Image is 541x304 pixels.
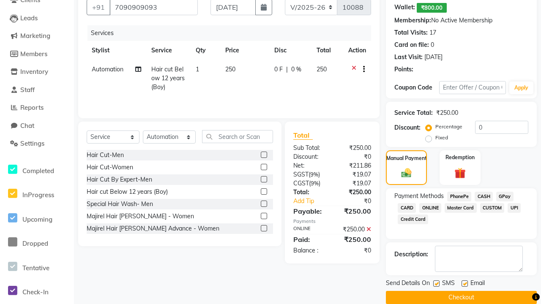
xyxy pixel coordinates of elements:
[475,192,493,201] span: CASH
[2,67,72,77] a: Inventory
[445,154,475,161] label: Redemption
[332,206,377,216] div: ₹250.00
[20,68,48,76] span: Inventory
[22,191,54,199] span: InProgress
[220,41,269,60] th: Price
[445,203,477,213] span: Master Card
[332,234,377,244] div: ₹250.00
[2,139,72,149] a: Settings
[22,264,49,272] span: Tentative
[509,81,533,94] button: Apply
[431,41,434,49] div: 0
[439,81,506,94] input: Enter Offer / Coupon Code
[394,16,431,25] div: Membership:
[332,144,377,152] div: ₹250.00
[340,197,377,206] div: ₹0
[87,187,168,196] div: Hair cut Below 12 years (Boy)
[435,134,448,141] label: Fixed
[287,188,332,197] div: Total:
[2,85,72,95] a: Staff
[394,83,439,92] div: Coupon Code
[398,167,415,179] img: _cash.svg
[22,167,54,175] span: Completed
[398,214,428,224] span: Credit Card
[442,279,455,289] span: SMS
[293,218,372,225] div: Payments
[394,28,428,37] div: Total Visits:
[436,109,458,117] div: ₹250.00
[87,25,377,41] div: Services
[87,175,152,184] div: Hair Cut By Expert-Men
[287,161,332,170] div: Net:
[22,239,48,247] span: Dropped
[447,192,471,201] span: PhonePe
[332,225,377,234] div: ₹250.00
[293,171,309,178] span: SGST
[386,155,427,162] label: Manual Payment
[386,291,537,304] button: Checkout
[293,179,309,187] span: CGST
[202,130,273,143] input: Search or Scan
[274,65,283,74] span: 0 F
[394,192,444,201] span: Payment Methods
[508,203,521,213] span: UPI
[424,53,443,62] div: [DATE]
[287,179,332,188] div: ( )
[287,197,340,206] a: Add Tip
[287,206,332,216] div: Payable:
[394,53,423,62] div: Last Visit:
[20,32,50,40] span: Marketing
[394,41,429,49] div: Card on file:
[2,14,72,23] a: Leads
[20,139,44,147] span: Settings
[435,123,462,130] label: Percentage
[20,122,34,130] span: Chat
[2,31,72,41] a: Marketing
[496,192,514,201] span: GPay
[386,279,430,289] span: Send Details On
[470,279,485,289] span: Email
[286,65,288,74] span: |
[87,200,153,209] div: Special Hair Wash- Men
[20,14,38,22] span: Leads
[146,41,191,60] th: Service
[394,250,428,259] div: Description:
[317,65,327,73] span: 250
[20,50,47,58] span: Members
[2,103,72,113] a: Reports
[87,151,124,160] div: Hair Cut-Men
[394,65,413,74] div: Points:
[311,41,344,60] th: Total
[332,170,377,179] div: ₹19.07
[417,3,447,13] span: ₹800.00
[287,234,332,244] div: Paid:
[225,65,235,73] span: 250
[2,49,72,59] a: Members
[151,65,185,91] span: Hair cut Below 12 years (Boy)
[87,163,133,172] div: Hair Cut-Women
[311,180,319,187] span: 9%
[480,203,505,213] span: CUSTOM
[191,41,220,60] th: Qty
[394,109,433,117] div: Service Total:
[394,16,528,25] div: No Active Membership
[287,152,332,161] div: Discount:
[398,203,416,213] span: CARD
[87,224,219,233] div: Majirel Hair [PERSON_NAME] Advance - Women
[310,171,318,178] span: 9%
[287,144,332,152] div: Sub Total:
[87,212,194,221] div: Majirel Hair [PERSON_NAME] - Women
[20,103,44,111] span: Reports
[332,152,377,161] div: ₹0
[287,225,332,234] div: ONLINE
[332,188,377,197] div: ₹250.00
[394,3,415,13] div: Wallet:
[451,166,469,180] img: _gift.svg
[287,246,332,255] div: Balance :
[2,121,72,131] a: Chat
[87,41,146,60] th: Stylist
[332,246,377,255] div: ₹0
[269,41,311,60] th: Disc
[291,65,301,74] span: 0 %
[343,41,371,60] th: Action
